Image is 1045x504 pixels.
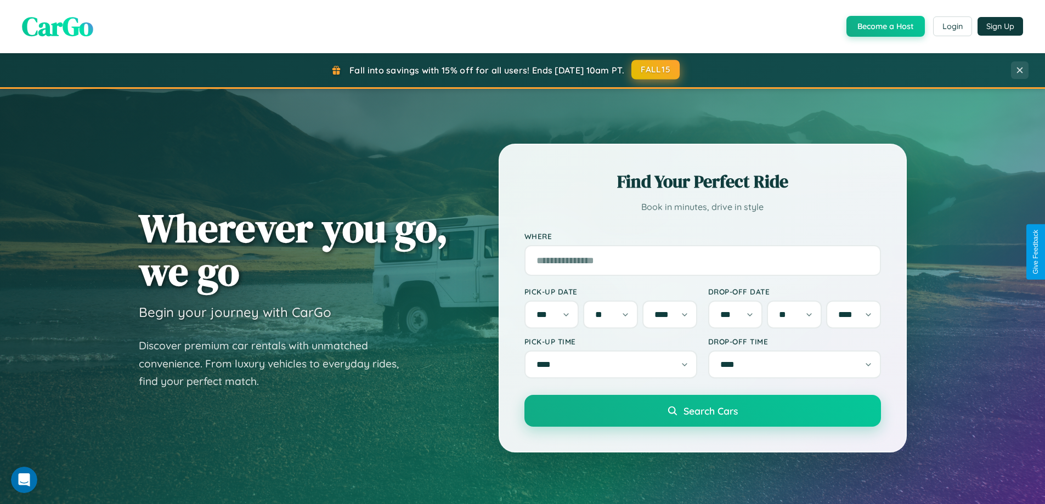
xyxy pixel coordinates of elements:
label: Drop-off Time [708,337,881,346]
h1: Wherever you go, we go [139,206,448,293]
label: Drop-off Date [708,287,881,296]
span: Fall into savings with 15% off for all users! Ends [DATE] 10am PT. [349,65,624,76]
button: Search Cars [524,395,881,427]
label: Where [524,231,881,241]
button: Sign Up [978,17,1023,36]
p: Discover premium car rentals with unmatched convenience. From luxury vehicles to everyday rides, ... [139,337,413,390]
span: Search Cars [684,405,738,417]
button: Become a Host [846,16,925,37]
div: Give Feedback [1032,230,1040,274]
p: Book in minutes, drive in style [524,199,881,215]
h3: Begin your journey with CarGo [139,304,331,320]
span: CarGo [22,8,93,44]
iframe: Intercom live chat [11,467,37,493]
label: Pick-up Time [524,337,697,346]
button: Login [933,16,972,36]
button: FALL15 [631,60,680,80]
label: Pick-up Date [524,287,697,296]
h2: Find Your Perfect Ride [524,169,881,194]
